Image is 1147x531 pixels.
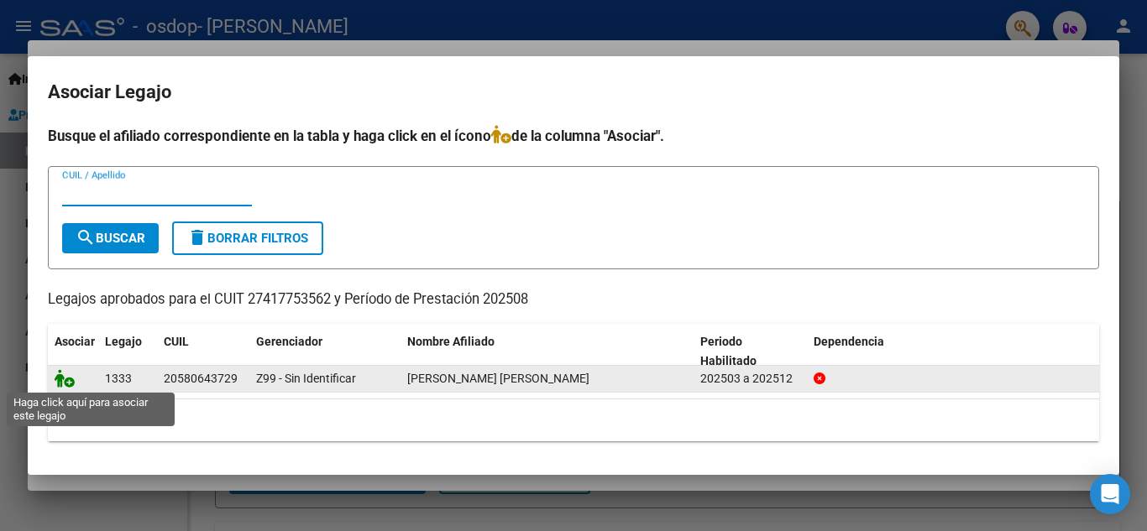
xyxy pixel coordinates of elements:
[256,335,322,348] span: Gerenciador
[48,289,1099,310] p: Legajos aprobados para el CUIT 27417753562 y Período de Prestación 202508
[256,372,356,385] span: Z99 - Sin Identificar
[48,399,1099,441] div: 1 registros
[700,369,800,388] div: 202503 a 202512
[105,372,132,385] span: 1333
[157,324,249,379] datatable-header-cell: CUIL
[48,125,1099,147] h4: Busque el afiliado correspondiente en la tabla y haga click en el ícono de la columna "Asociar".
[105,335,142,348] span: Legajo
[249,324,401,379] datatable-header-cell: Gerenciador
[48,324,98,379] datatable-header-cell: Asociar
[55,335,95,348] span: Asociar
[807,324,1100,379] datatable-header-cell: Dependencia
[62,223,159,253] button: Buscar
[172,221,323,255] button: Borrar Filtros
[401,324,694,379] datatable-header-cell: Nombre Afiliado
[164,335,189,348] span: CUIL
[700,335,757,367] span: Periodo Habilitado
[98,324,157,379] datatable-header-cell: Legajo
[76,227,96,247] mat-icon: search
[164,369,238,388] div: 20580643729
[407,372,589,385] span: LANDETA ALVAREZ NICOLAS ALEJANDRO
[76,231,145,246] span: Buscar
[48,76,1099,108] h2: Asociar Legajo
[187,231,308,246] span: Borrar Filtros
[814,335,884,348] span: Dependencia
[187,227,207,247] mat-icon: delete
[1090,474,1130,514] div: Open Intercom Messenger
[407,335,495,348] span: Nombre Afiliado
[694,324,807,379] datatable-header-cell: Periodo Habilitado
